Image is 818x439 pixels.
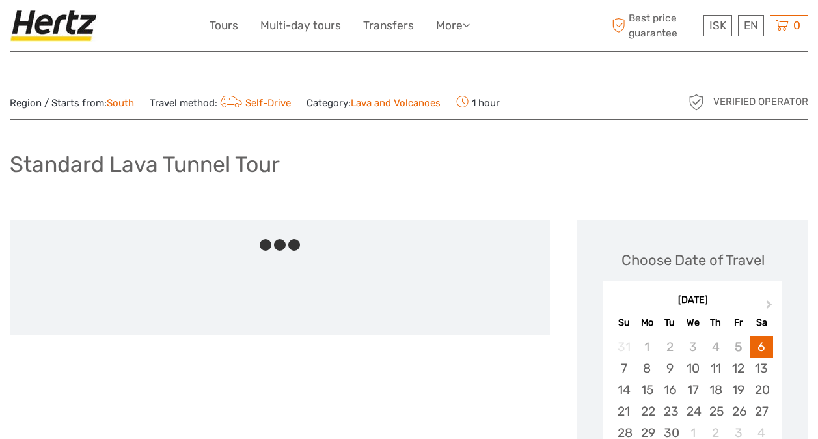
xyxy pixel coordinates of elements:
[750,336,772,358] div: Choose Saturday, September 6th, 2025
[107,97,134,109] a: South
[608,11,700,40] span: Best price guarantee
[612,314,635,332] div: Su
[659,358,681,379] div: Choose Tuesday, September 9th, 2025
[307,96,441,110] span: Category:
[603,294,782,307] div: [DATE]
[681,336,704,358] div: Not available Wednesday, September 3rd, 2025
[612,401,635,422] div: Choose Sunday, September 21st, 2025
[791,19,802,32] span: 0
[681,358,704,379] div: Choose Wednesday, September 10th, 2025
[210,16,238,35] a: Tours
[260,16,341,35] a: Multi-day tours
[750,358,772,379] div: Choose Saturday, September 13th, 2025
[686,92,707,113] img: verified_operator_grey_128.png
[727,379,750,401] div: Choose Friday, September 19th, 2025
[727,401,750,422] div: Choose Friday, September 26th, 2025
[10,96,134,110] span: Region / Starts from:
[681,379,704,401] div: Choose Wednesday, September 17th, 2025
[612,358,635,379] div: Choose Sunday, September 7th, 2025
[750,379,772,401] div: Choose Saturday, September 20th, 2025
[727,358,750,379] div: Choose Friday, September 12th, 2025
[363,16,414,35] a: Transfers
[760,297,781,318] button: Next Month
[709,19,726,32] span: ISK
[727,314,750,332] div: Fr
[659,401,681,422] div: Choose Tuesday, September 23rd, 2025
[659,336,681,358] div: Not available Tuesday, September 2nd, 2025
[612,336,635,358] div: Not available Sunday, August 31st, 2025
[704,379,727,401] div: Choose Thursday, September 18th, 2025
[436,16,470,35] a: More
[704,336,727,358] div: Not available Thursday, September 4th, 2025
[636,358,659,379] div: Choose Monday, September 8th, 2025
[636,379,659,401] div: Choose Monday, September 15th, 2025
[10,10,102,42] img: Hertz
[713,95,808,109] span: Verified Operator
[704,401,727,422] div: Choose Thursday, September 25th, 2025
[738,15,764,36] div: EN
[681,401,704,422] div: Choose Wednesday, September 24th, 2025
[351,97,441,109] a: Lava and Volcanoes
[150,93,291,111] span: Travel method:
[621,250,765,270] div: Choose Date of Travel
[612,379,635,401] div: Choose Sunday, September 14th, 2025
[750,314,772,332] div: Sa
[659,379,681,401] div: Choose Tuesday, September 16th, 2025
[636,401,659,422] div: Choose Monday, September 22nd, 2025
[704,358,727,379] div: Choose Thursday, September 11th, 2025
[456,93,500,111] span: 1 hour
[217,97,291,109] a: Self-Drive
[727,336,750,358] div: Not available Friday, September 5th, 2025
[750,401,772,422] div: Choose Saturday, September 27th, 2025
[659,314,681,332] div: Tu
[681,314,704,332] div: We
[704,314,727,332] div: Th
[10,151,280,178] h1: Standard Lava Tunnel Tour
[636,336,659,358] div: Not available Monday, September 1st, 2025
[636,314,659,332] div: Mo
